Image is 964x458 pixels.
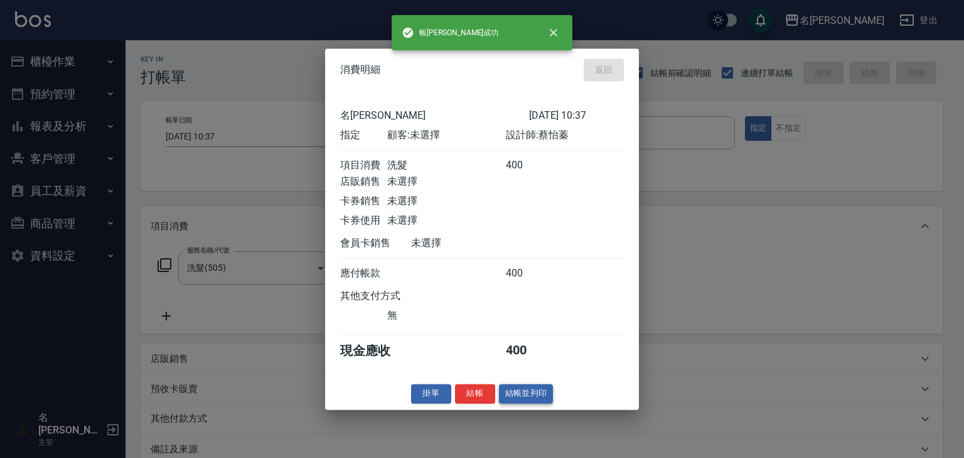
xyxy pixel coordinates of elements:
[411,237,529,250] div: 未選擇
[506,159,553,172] div: 400
[340,129,387,142] div: 指定
[387,214,505,227] div: 未選擇
[340,290,435,303] div: 其他支付方式
[529,109,624,123] div: [DATE] 10:37
[387,309,505,322] div: 無
[340,214,387,227] div: 卡券使用
[455,384,495,403] button: 結帳
[340,159,387,172] div: 項目消費
[387,195,505,208] div: 未選擇
[340,63,380,76] span: 消費明細
[340,109,529,123] div: 名[PERSON_NAME]
[402,26,498,39] span: 帳[PERSON_NAME]成功
[499,384,554,403] button: 結帳並列印
[387,175,505,188] div: 未選擇
[411,384,451,403] button: 掛單
[387,159,505,172] div: 洗髮
[340,175,387,188] div: 店販銷售
[340,267,387,280] div: 應付帳款
[340,195,387,208] div: 卡券銷售
[506,267,553,280] div: 400
[506,129,624,142] div: 設計師: 蔡怡蓁
[340,237,411,250] div: 會員卡銷售
[506,342,553,359] div: 400
[387,129,505,142] div: 顧客: 未選擇
[340,342,411,359] div: 現金應收
[540,19,567,46] button: close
